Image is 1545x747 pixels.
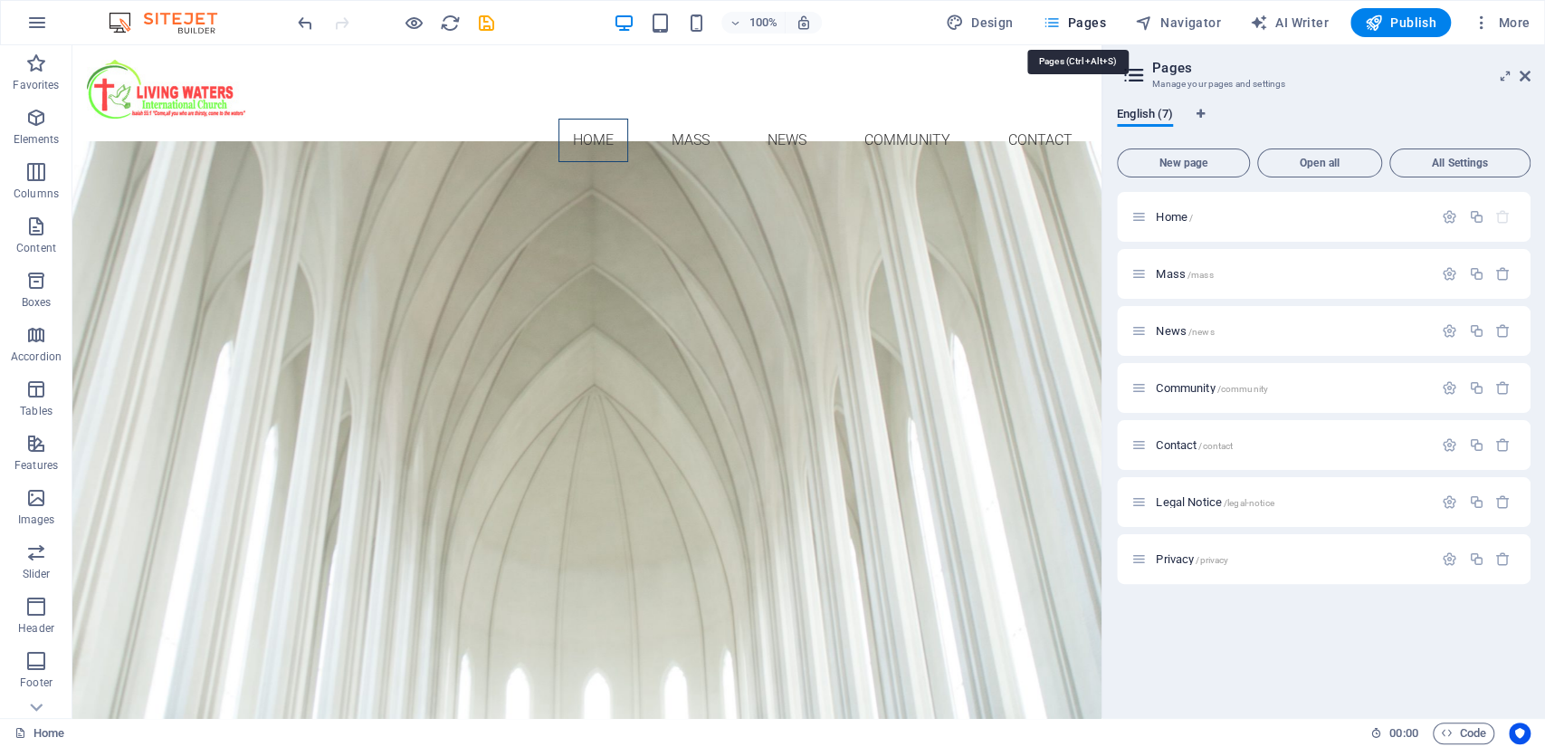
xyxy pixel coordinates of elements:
div: Settings [1442,266,1457,282]
button: Navigator [1128,8,1228,37]
div: Duplicate [1468,494,1483,510]
a: Click to cancel selection. Double-click to open Pages [14,723,64,744]
button: AI Writer [1243,8,1336,37]
div: The startpage cannot be deleted [1495,209,1511,225]
span: Click to open page [1156,267,1213,281]
button: undo [294,12,316,34]
button: Design [939,8,1021,37]
p: Slider [23,567,51,581]
p: Elements [14,132,60,147]
p: Accordion [11,350,62,364]
button: Open all [1257,148,1382,177]
div: Mass/mass [1150,268,1433,280]
div: Settings [1442,380,1457,396]
div: Settings [1442,437,1457,453]
i: Save (Ctrl+S) [476,13,497,34]
span: Pages [1042,14,1105,32]
div: Language Tabs [1117,107,1531,141]
i: On resize automatically adjust zoom level to fit chosen device. [796,14,812,31]
div: Duplicate [1468,266,1483,282]
p: Columns [14,187,59,201]
button: reload [439,12,461,34]
span: / [1189,213,1193,223]
span: Click to open page [1156,438,1233,452]
div: Settings [1442,209,1457,225]
span: : [1402,726,1405,740]
span: /community [1216,384,1267,394]
span: More [1473,14,1530,32]
p: Footer [20,675,52,690]
div: Remove [1495,437,1511,453]
div: Home/ [1150,211,1433,223]
button: All Settings [1389,148,1531,177]
h2: Pages [1152,60,1531,76]
span: /legal-notice [1224,498,1274,508]
span: English (7) [1117,103,1173,129]
i: Undo: Change text (Ctrl+Z) [295,13,316,34]
span: Publish [1365,14,1436,32]
div: News/news [1150,325,1433,337]
button: 100% [721,12,786,34]
button: New page [1117,148,1250,177]
span: Click to open page [1156,552,1228,566]
span: /mass [1187,270,1214,280]
button: Code [1433,723,1494,744]
div: Settings [1442,323,1457,339]
div: Settings [1442,494,1457,510]
button: save [475,12,497,34]
p: Boxes [22,295,52,310]
span: Design [946,14,1014,32]
span: New page [1125,158,1242,168]
button: Publish [1350,8,1451,37]
span: /news [1188,327,1215,337]
div: Remove [1495,551,1511,567]
button: Click here to leave preview mode and continue editing [403,12,424,34]
div: Duplicate [1468,209,1483,225]
span: /privacy [1196,555,1228,565]
div: Community/community [1150,382,1433,394]
p: Images [18,512,55,527]
span: Navigator [1135,14,1221,32]
button: More [1465,8,1537,37]
div: Duplicate [1468,437,1483,453]
div: Duplicate [1468,551,1483,567]
p: Tables [20,404,52,418]
h3: Manage your pages and settings [1152,76,1494,92]
div: Remove [1495,323,1511,339]
button: Pages [1035,8,1112,37]
div: Design (Ctrl+Alt+Y) [939,8,1021,37]
div: Remove [1495,266,1511,282]
p: Features [14,458,58,473]
p: Header [18,621,54,636]
span: 00 00 [1389,723,1417,744]
div: Privacy/privacy [1150,553,1433,565]
div: Remove [1495,494,1511,510]
h6: 100% [749,12,777,34]
p: Favorites [13,78,59,92]
span: Click to open page [1156,324,1214,338]
span: Click to open page [1156,495,1273,509]
span: Home [1156,210,1193,224]
h6: Session time [1370,723,1418,744]
div: Contact/contact [1150,439,1433,451]
span: All Settings [1397,158,1522,168]
i: Reload page [440,13,461,34]
p: Content [16,241,56,255]
span: Click to open page [1156,381,1268,395]
span: Code [1441,723,1486,744]
div: Legal Notice/legal-notice [1150,496,1433,508]
img: Editor Logo [104,12,240,34]
span: Open all [1265,158,1374,168]
div: Duplicate [1468,380,1483,396]
div: Remove [1495,380,1511,396]
span: AI Writer [1250,14,1329,32]
button: Usercentrics [1509,723,1531,744]
div: Settings [1442,551,1457,567]
div: Duplicate [1468,323,1483,339]
span: /contact [1198,441,1233,451]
